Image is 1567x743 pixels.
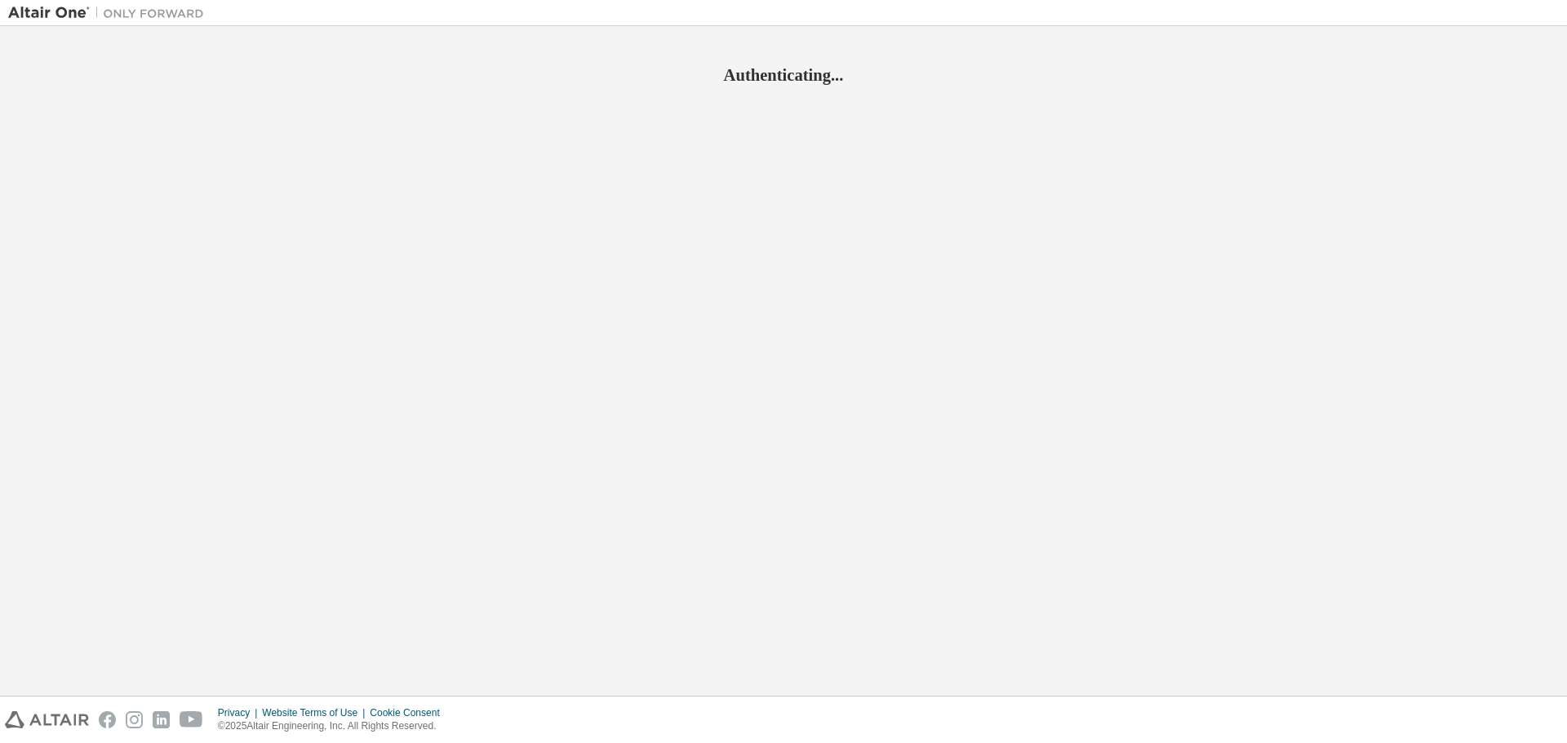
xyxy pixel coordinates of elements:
p: © 2025 Altair Engineering, Inc. All Rights Reserved. [218,719,450,733]
img: altair_logo.svg [5,711,89,728]
img: facebook.svg [99,711,116,728]
img: youtube.svg [180,711,203,728]
img: instagram.svg [126,711,143,728]
div: Website Terms of Use [262,706,370,719]
h2: Authenticating... [8,64,1559,86]
img: Altair One [8,5,212,21]
div: Cookie Consent [370,706,449,719]
img: linkedin.svg [153,711,170,728]
div: Privacy [218,706,262,719]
